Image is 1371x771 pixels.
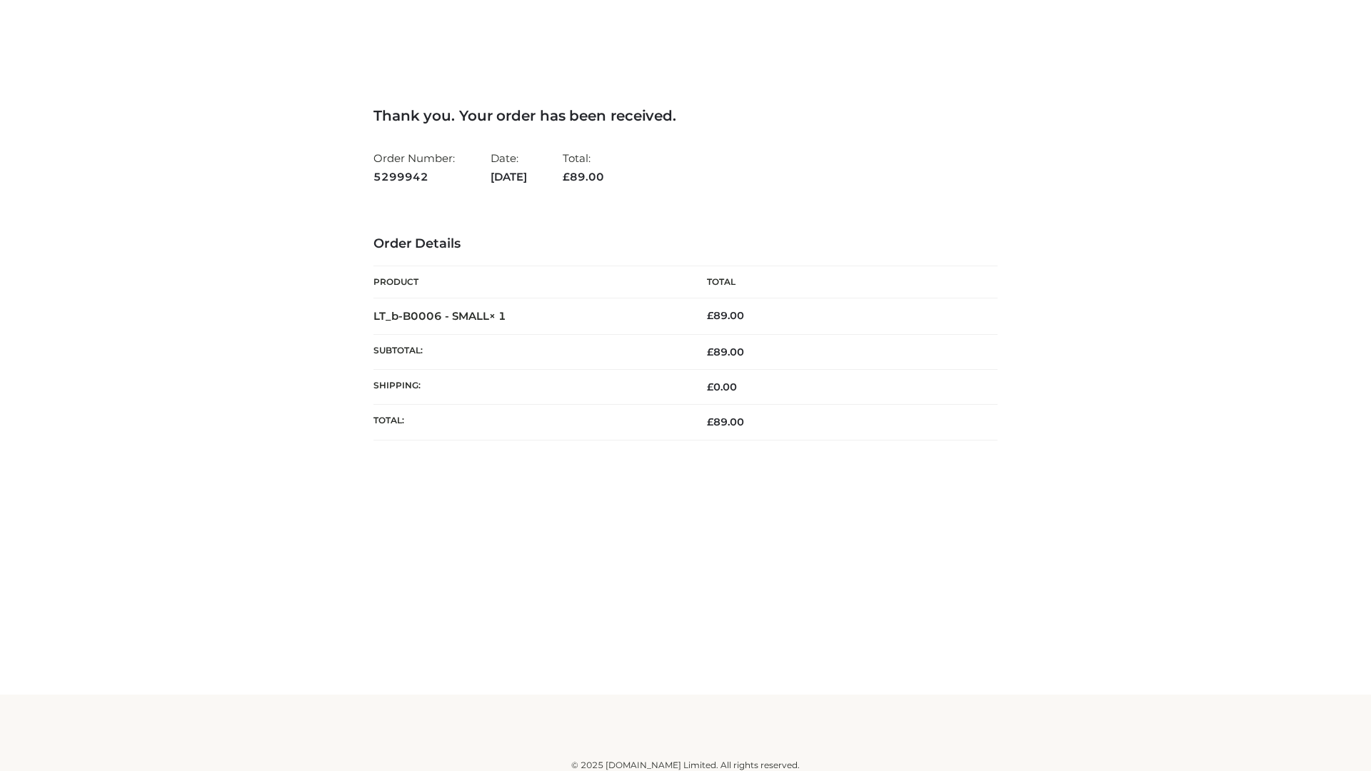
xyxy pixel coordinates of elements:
[707,415,744,428] span: 89.00
[373,236,998,252] h3: Order Details
[491,168,527,186] strong: [DATE]
[563,170,604,183] span: 89.00
[373,146,455,189] li: Order Number:
[373,107,998,124] h3: Thank you. Your order has been received.
[373,334,685,369] th: Subtotal:
[685,266,998,298] th: Total
[707,381,737,393] bdi: 0.00
[491,146,527,189] li: Date:
[489,309,506,323] strong: × 1
[707,346,744,358] span: 89.00
[563,146,604,189] li: Total:
[373,309,506,323] strong: LT_b-B0006 - SMALL
[707,309,744,322] bdi: 89.00
[707,415,713,428] span: £
[373,266,685,298] th: Product
[707,346,713,358] span: £
[707,381,713,393] span: £
[373,405,685,440] th: Total:
[563,170,570,183] span: £
[373,168,455,186] strong: 5299942
[373,370,685,405] th: Shipping:
[707,309,713,322] span: £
